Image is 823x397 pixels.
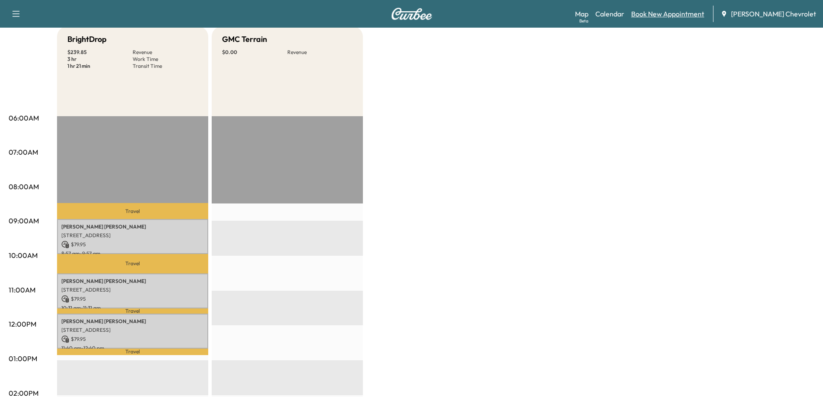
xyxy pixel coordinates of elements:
[133,56,198,63] p: Work Time
[9,353,37,364] p: 01:00PM
[67,49,133,56] p: $ 239.85
[575,9,588,19] a: MapBeta
[61,345,204,352] p: 11:40 am - 12:40 pm
[67,63,133,70] p: 1 hr 21 min
[595,9,624,19] a: Calendar
[61,250,204,257] p: 8:57 am - 9:57 am
[57,254,208,274] p: Travel
[57,203,208,219] p: Travel
[287,49,353,56] p: Revenue
[222,49,287,56] p: $ 0.00
[133,49,198,56] p: Revenue
[61,286,204,293] p: [STREET_ADDRESS]
[631,9,704,19] a: Book New Appointment
[579,18,588,24] div: Beta
[9,319,36,329] p: 12:00PM
[391,8,432,20] img: Curbee Logo
[67,33,107,45] h5: BrightDrop
[61,241,204,248] p: $ 79.95
[67,56,133,63] p: 3 hr
[61,278,204,285] p: [PERSON_NAME] [PERSON_NAME]
[9,250,38,260] p: 10:00AM
[61,335,204,343] p: $ 79.95
[9,181,39,192] p: 08:00AM
[61,223,204,230] p: [PERSON_NAME] [PERSON_NAME]
[57,349,208,355] p: Travel
[133,63,198,70] p: Transit Time
[731,9,816,19] span: [PERSON_NAME] Chevrolet
[57,308,208,314] p: Travel
[61,327,204,333] p: [STREET_ADDRESS]
[9,285,35,295] p: 11:00AM
[9,113,39,123] p: 06:00AM
[9,147,38,157] p: 07:00AM
[61,318,204,325] p: [PERSON_NAME] [PERSON_NAME]
[61,305,204,311] p: 10:31 am - 11:31 am
[61,232,204,239] p: [STREET_ADDRESS]
[222,33,267,45] h5: GMC Terrain
[9,216,39,226] p: 09:00AM
[61,295,204,303] p: $ 79.95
